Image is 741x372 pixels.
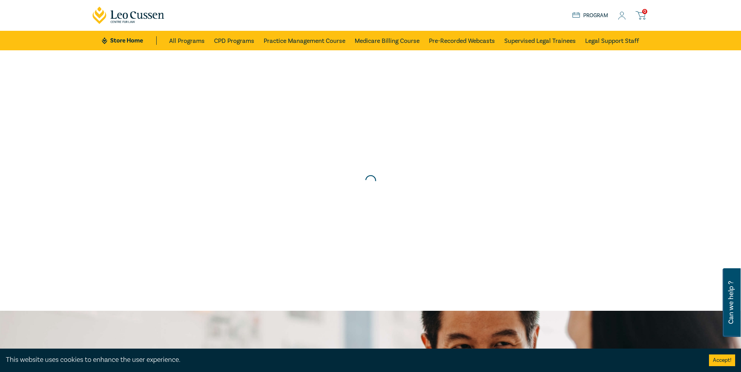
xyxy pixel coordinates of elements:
span: 0 [642,9,647,14]
a: Medicare Billing Course [355,31,420,50]
button: Accept cookies [709,354,735,366]
a: Practice Management Course [264,31,345,50]
a: Pre-Recorded Webcasts [429,31,495,50]
a: Legal Support Staff [585,31,639,50]
div: This website uses cookies to enhance the user experience. [6,355,697,365]
a: Store Home [102,36,156,45]
a: CPD Programs [214,31,254,50]
a: Program [572,11,609,20]
span: Can we help ? [727,273,735,332]
a: Supervised Legal Trainees [504,31,576,50]
a: All Programs [169,31,205,50]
